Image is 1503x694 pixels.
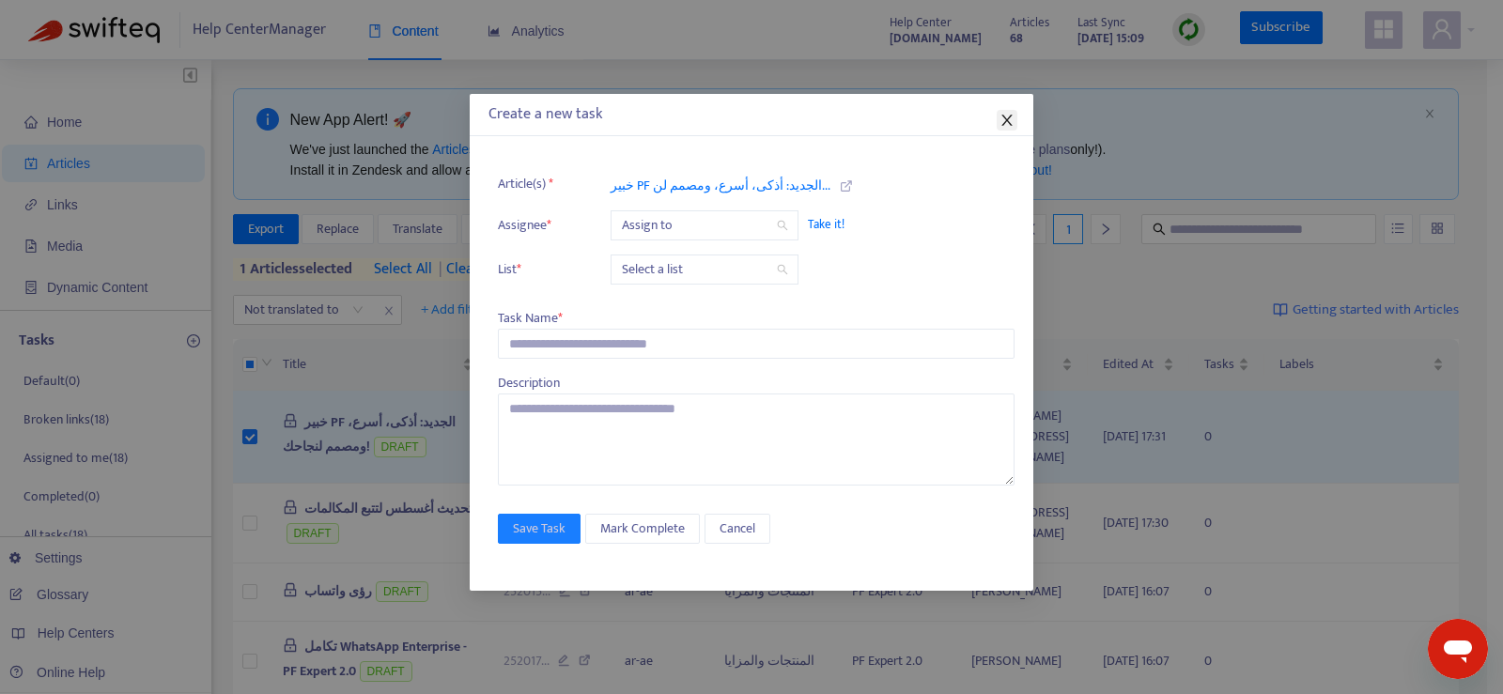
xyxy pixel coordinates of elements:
span: close [999,113,1015,128]
span: Take it! [808,215,996,234]
span: search [777,264,788,275]
iframe: Button to launch messaging window [1428,619,1488,679]
div: Create a new task [488,103,1015,126]
span: List [498,259,564,280]
button: Mark Complete [585,514,700,544]
span: خبير PF الجديد: أذكى، أسرع، ومصمم لن... [611,175,830,196]
span: search [777,220,788,231]
span: Assignee [498,215,564,236]
span: Article(s) [498,174,564,194]
button: Close [997,110,1017,131]
button: Save Task [498,514,581,544]
button: Cancel [705,514,770,544]
span: Cancel [720,518,755,539]
div: Task Name [498,308,1015,329]
span: Description [498,372,560,393]
span: Mark Complete [600,518,685,539]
